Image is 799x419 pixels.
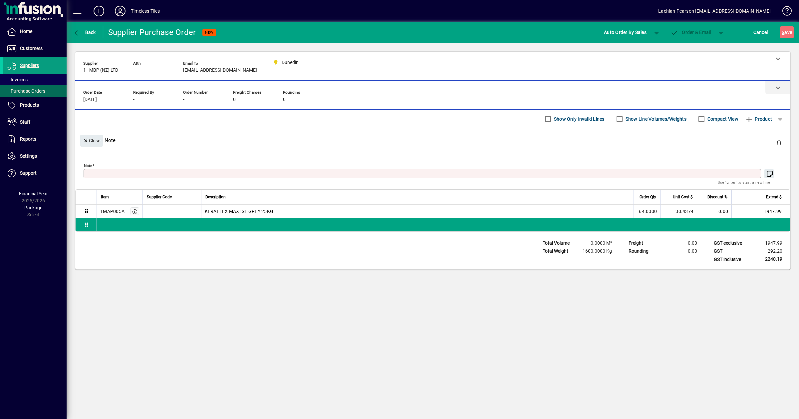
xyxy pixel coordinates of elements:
span: S [782,30,784,35]
span: Package [24,205,42,210]
span: Close [83,135,100,146]
label: Show Line Volumes/Weights [624,116,686,122]
button: Order & Email [667,26,714,38]
td: Rounding [625,247,665,255]
td: Total Weight [539,247,579,255]
span: NEW [205,30,213,35]
span: Products [20,102,39,108]
td: 292.20 [750,247,790,255]
a: Knowledge Base [777,1,791,23]
td: 2240.19 [750,255,790,264]
div: Supplier Purchase Order [108,27,196,38]
a: Invoices [3,74,67,85]
button: Cancel [752,26,770,38]
span: 1 - MBP (NZ) LTD [83,68,118,73]
span: Suppliers [20,63,39,68]
div: Note [75,128,790,152]
td: Freight [625,239,665,247]
app-page-header-button: Delete [771,140,787,146]
span: Discount % [707,193,727,201]
td: 30.4374 [660,205,697,218]
span: Supplier Code [147,193,172,201]
span: Customers [20,46,43,51]
a: Home [3,23,67,40]
span: Back [74,30,96,35]
span: Financial Year [19,191,48,196]
td: Total Volume [539,239,579,247]
span: Invoices [7,77,28,82]
span: 0 [233,97,236,102]
span: Cancel [753,27,768,38]
button: Add [88,5,110,17]
span: - [183,97,184,102]
a: Support [3,165,67,182]
span: Home [20,29,32,34]
span: - [133,68,134,73]
span: Purchase Orders [7,88,45,94]
span: KERAFLEX MAXI S1 GREY 25KG [205,208,274,215]
td: 64.0000 [634,205,660,218]
td: 0.00 [697,205,731,218]
td: 0.00 [665,239,705,247]
span: - [133,97,134,102]
a: Staff [3,114,67,131]
a: Customers [3,40,67,57]
td: 1600.0000 Kg [579,247,620,255]
td: GST inclusive [710,255,750,264]
span: Unit Cost $ [673,193,693,201]
span: ave [782,27,792,38]
button: Back [72,26,98,38]
span: Description [205,193,226,201]
button: Auto Order By Sales [601,26,650,38]
button: Delete [771,135,787,151]
mat-label: Note [84,163,92,168]
td: 0.00 [665,247,705,255]
span: Item [101,193,109,201]
span: [DATE] [83,97,97,102]
div: Timeless Tiles [131,6,160,16]
div: Lachlan Pearson [EMAIL_ADDRESS][DOMAIN_NAME] [658,6,771,16]
span: Auto Order By Sales [604,27,647,38]
label: Compact View [706,116,738,122]
a: Settings [3,148,67,165]
span: Order Qty [640,193,656,201]
td: 0.0000 M³ [579,239,620,247]
button: Profile [110,5,131,17]
td: 1947.99 [750,239,790,247]
span: 0 [283,97,286,102]
span: Reports [20,136,36,142]
span: Extend $ [766,193,782,201]
mat-hint: Use 'Enter' to start a new line [718,178,770,186]
td: GST [710,247,750,255]
a: Products [3,97,67,114]
td: 1947.99 [731,205,790,218]
a: Purchase Orders [3,85,67,97]
span: [EMAIL_ADDRESS][DOMAIN_NAME] [183,68,257,73]
button: Close [80,135,103,147]
td: GST exclusive [710,239,750,247]
div: 1MAP005A [100,208,125,215]
app-page-header-button: Back [67,26,103,38]
a: Reports [3,131,67,148]
span: Order & Email [670,30,711,35]
label: Show Only Invalid Lines [553,116,605,122]
app-page-header-button: Close [79,137,105,143]
button: Save [780,26,794,38]
span: Settings [20,153,37,159]
span: Staff [20,119,30,125]
span: Support [20,170,37,176]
